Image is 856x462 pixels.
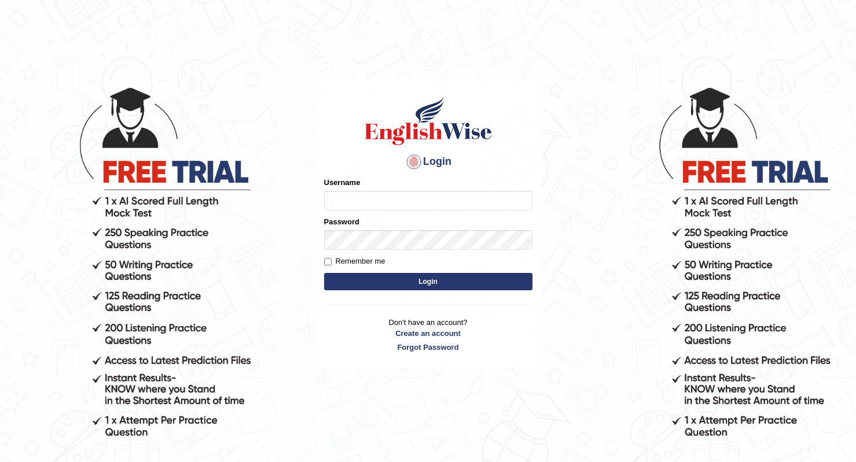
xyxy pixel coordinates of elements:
img: Logo of English Wise sign in for intelligent practice with AI [362,95,494,147]
label: Password [324,216,359,227]
h4: Login [324,153,532,171]
label: Username [324,177,361,188]
a: Create an account [324,328,532,339]
a: Forgot Password [324,342,532,353]
button: Login [324,273,532,290]
p: Don't have an account? [324,317,532,353]
input: Remember me [324,258,332,265]
label: Remember me [324,256,385,267]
